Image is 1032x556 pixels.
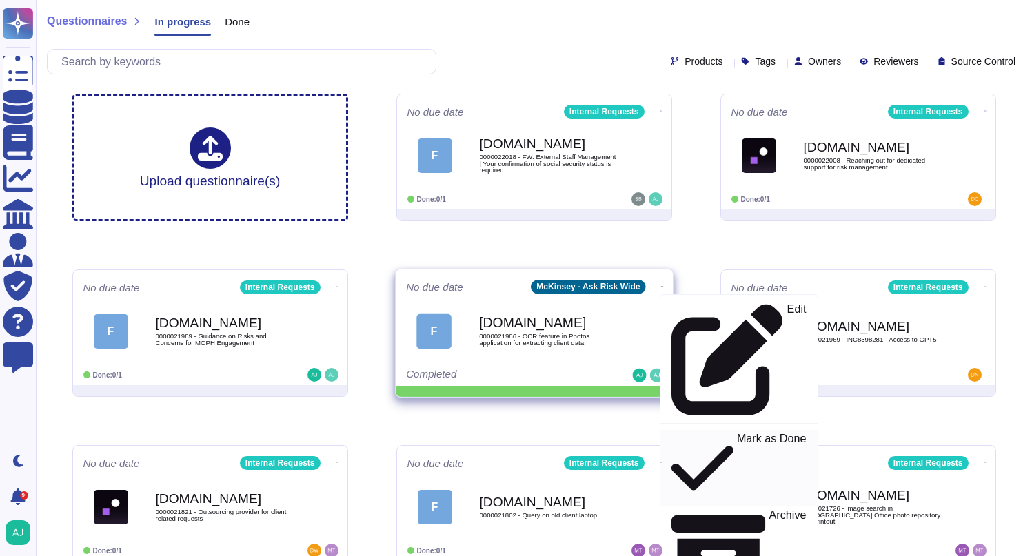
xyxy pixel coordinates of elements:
span: Questionnaires [47,16,127,27]
span: 0000022018 - FW: External Staff Management | Your confirmation of social security status is required [480,154,618,174]
div: Internal Requests [240,280,321,294]
span: Done: 0/1 [417,547,446,555]
img: user [325,368,338,382]
div: F [416,313,452,349]
img: user [649,369,663,382]
b: [DOMAIN_NAME] [480,495,618,508]
span: 0000022008 - Reaching out for dedicated support for risk management [804,157,942,170]
span: Done [225,17,250,27]
img: user [968,192,982,206]
span: No due date [83,282,140,293]
span: Owners [808,56,841,66]
img: user [6,520,30,545]
b: [DOMAIN_NAME] [804,488,942,502]
p: Edit [787,304,806,415]
span: Done: 0/1 [417,196,446,203]
div: 9+ [20,491,28,500]
img: user [631,192,645,206]
span: No due date [83,458,140,469]
button: user [3,517,40,548]
span: No due date [406,282,463,292]
b: [DOMAIN_NAME] [480,137,618,150]
img: user [968,368,982,382]
span: 0000021986 - OCR feature in Photos application for extracting client data [479,333,618,346]
span: 0000021989 - Guidance on Risks and Concerns for MOPH Engagement [156,333,294,346]
span: 0000021726 - image search in [GEOGRAPHIC_DATA] Office photo repository for printout [804,505,942,525]
img: Logo [94,490,128,524]
div: F [418,490,452,524]
div: Internal Requests [888,456,969,470]
img: user [649,192,662,206]
div: Completed [406,369,577,382]
img: user [307,368,321,382]
span: No due date [407,458,464,469]
span: No due date [407,107,464,117]
span: Source Control [951,56,1015,66]
span: Done: 0/1 [93,371,122,379]
a: Mark as Done [660,430,817,506]
span: Done: 0/1 [741,196,770,203]
span: Done: 0/1 [93,547,122,555]
div: F [94,314,128,349]
span: Products [685,56,722,66]
span: 0000021821 - Outsourcing provider for client related requests [156,508,294,522]
b: [DOMAIN_NAME] [156,316,294,329]
b: [DOMAIN_NAME] [804,320,942,333]
div: Internal Requests [888,280,969,294]
div: Internal Requests [564,456,645,470]
span: 0000021969 - INC8398281 - Access to GPT5 [804,336,942,343]
p: Mark as Done [736,433,806,504]
b: [DOMAIN_NAME] [156,492,294,505]
div: F [418,138,452,173]
b: [DOMAIN_NAME] [479,316,618,329]
b: [DOMAIN_NAME] [804,141,942,154]
div: Internal Requests [240,456,321,470]
div: McKinsey - Ask Risk Wide [531,280,645,294]
div: Internal Requests [888,105,969,119]
span: No due date [731,282,788,293]
input: Search by keywords [54,50,436,74]
span: 0000021802 - Query on old client laptop [480,512,618,519]
span: No due date [731,107,788,117]
div: Upload questionnaire(s) [140,127,281,187]
span: Reviewers [873,56,918,66]
img: Logo [742,138,776,173]
a: Edit [660,300,817,418]
div: Internal Requests [564,105,645,119]
span: In progress [154,17,211,27]
img: user [632,369,646,382]
span: Tags [755,56,776,66]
